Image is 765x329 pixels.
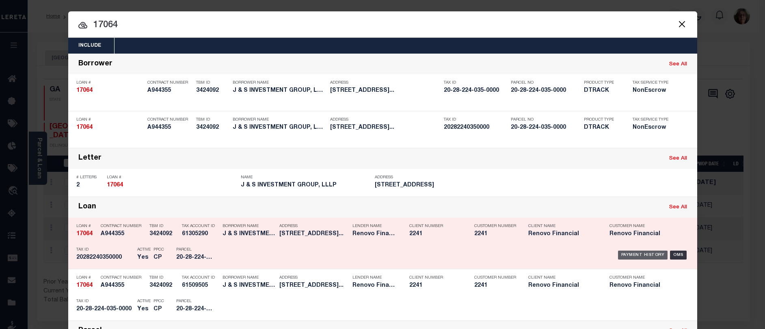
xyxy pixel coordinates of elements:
[474,224,516,229] p: Customer Number
[149,282,178,289] h5: 3424092
[78,203,96,212] div: Loan
[176,299,213,304] p: Parcel
[444,124,507,131] h5: 20282240350000
[511,87,580,94] h5: 20-28-224-035-0000
[409,224,462,229] p: Client Number
[101,231,145,238] h5: A944355
[279,224,348,229] p: Address
[330,80,440,85] p: Address
[528,231,597,238] h5: Renovo Financial
[474,231,515,238] h5: 2241
[196,80,229,85] p: TBM ID
[474,282,515,289] h5: 2241
[68,18,697,32] input: Start typing...
[78,60,112,69] div: Borrower
[669,205,687,210] a: See All
[352,224,397,229] p: Lender Name
[76,254,133,261] h5: 20282240350000
[76,224,97,229] p: Loan #
[137,247,151,252] p: Active
[444,87,507,94] h5: 20-28-224-035-0000
[609,275,679,280] p: Customer Name
[147,117,192,122] p: Contract Number
[241,182,371,189] h5: J & S INVESTMENT GROUP, LLLP
[528,224,597,229] p: Client Name
[409,282,462,289] h5: 2241
[76,117,143,122] p: Loan #
[68,38,111,54] button: Include
[609,224,679,229] p: Customer Name
[233,124,326,131] h5: J & S INVESTMENT GROUP, LLLP
[76,306,133,313] h5: 20-28-224-035-0000
[149,275,178,280] p: TBM ID
[149,224,178,229] p: TBM ID
[76,182,103,189] h5: 2
[76,231,93,237] strong: 17064
[147,124,192,131] h5: A944355
[76,125,93,130] strong: 17064
[528,275,597,280] p: Client Name
[137,299,151,304] p: Active
[233,87,326,94] h5: J & S INVESTMENT GROUP, LLLP
[633,124,673,131] h5: NonEscrow
[511,124,580,131] h5: 20-28-224-035-0000
[669,62,687,67] a: See All
[279,282,348,289] h5: 300 West 75th Street Chicago, I...
[669,156,687,161] a: See All
[196,117,229,122] p: TBM ID
[279,275,348,280] p: Address
[76,283,93,288] strong: 17064
[76,80,143,85] p: Loan #
[330,117,440,122] p: Address
[76,175,103,180] p: # Letters
[153,299,164,304] p: PPCC
[196,87,229,94] h5: 3424092
[182,231,218,238] h5: 61305290
[633,87,673,94] h5: NonEscrow
[76,231,97,238] h5: 17064
[584,80,620,85] p: Product Type
[153,247,164,252] p: PPCC
[182,275,218,280] p: Tax Account ID
[609,282,679,289] h5: Renovo Financial
[352,275,397,280] p: Lender Name
[677,19,687,29] button: Close
[78,154,102,163] div: Letter
[511,80,580,85] p: Parcel No
[107,182,123,188] strong: 17064
[223,275,275,280] p: Borrower Name
[101,224,145,229] p: Contract Number
[76,282,97,289] h5: 17064
[147,80,192,85] p: Contract Number
[176,306,213,313] h5: 20-28-224-035-0000
[409,275,462,280] p: Client Number
[137,306,149,313] h5: Yes
[196,124,229,131] h5: 3424092
[375,175,505,180] p: Address
[147,87,192,94] h5: A944355
[409,231,462,238] h5: 2241
[182,282,218,289] h5: 61509505
[330,124,440,131] h5: 300 West 75th Street Chicago, I...
[352,282,397,289] h5: Renovo Financial
[618,251,668,260] div: Payment History
[584,117,620,122] p: Product Type
[223,231,275,238] h5: J & S INVESTMENT GROUP, LLLP
[279,231,348,238] h5: 300 West 75th Street Chicago, I...
[670,251,687,260] div: OMS
[176,254,213,261] h5: 20-28-224-035-0000
[76,247,133,252] p: Tax ID
[153,254,164,261] h5: CP
[107,182,237,189] h5: 17064
[107,175,237,180] p: Loan #
[352,231,397,238] h5: Renovo Financial
[375,182,505,189] h5: 9215 S. Kingston
[241,175,371,180] p: Name
[511,117,580,122] p: Parcel No
[474,275,516,280] p: Customer Number
[153,306,164,313] h5: CP
[137,254,149,261] h5: Yes
[182,224,218,229] p: Tax Account ID
[233,80,326,85] p: Borrower Name
[444,80,507,85] p: Tax ID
